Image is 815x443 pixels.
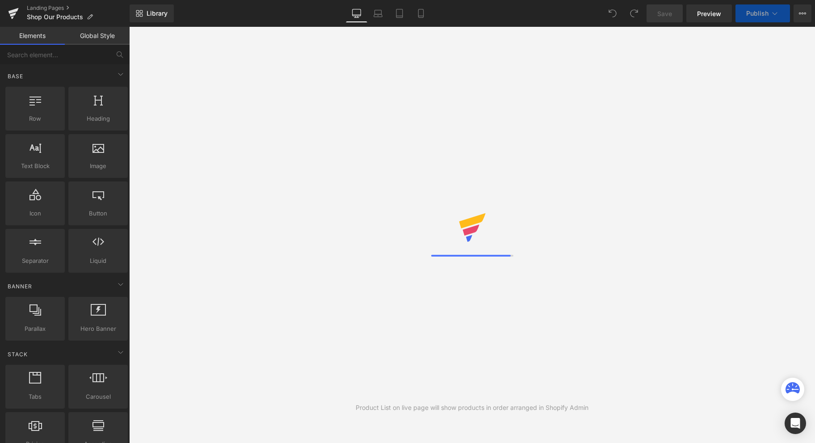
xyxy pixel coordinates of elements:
span: Base [7,72,24,80]
span: Library [147,9,168,17]
span: Tabs [8,392,62,401]
span: Publish [746,10,769,17]
a: Preview [686,4,732,22]
a: Laptop [367,4,389,22]
span: Stack [7,350,29,359]
span: Separator [8,256,62,266]
a: Landing Pages [27,4,130,12]
span: Row [8,114,62,123]
span: Text Block [8,161,62,171]
a: Global Style [65,27,130,45]
span: Preview [697,9,721,18]
span: Liquid [71,256,125,266]
a: Desktop [346,4,367,22]
div: Product List on live page will show products in order arranged in Shopify Admin [356,403,588,413]
span: Banner [7,282,33,291]
span: Heading [71,114,125,123]
span: Carousel [71,392,125,401]
span: Hero Banner [71,324,125,333]
a: New Library [130,4,174,22]
button: More [794,4,811,22]
a: Mobile [410,4,432,22]
span: Shop Our Products [27,13,83,21]
span: Save [657,9,672,18]
span: Parallax [8,324,62,333]
a: Tablet [389,4,410,22]
span: Icon [8,209,62,218]
span: Image [71,161,125,171]
div: Open Intercom Messenger [785,413,806,434]
button: Publish [735,4,790,22]
button: Redo [625,4,643,22]
span: Button [71,209,125,218]
button: Undo [604,4,622,22]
